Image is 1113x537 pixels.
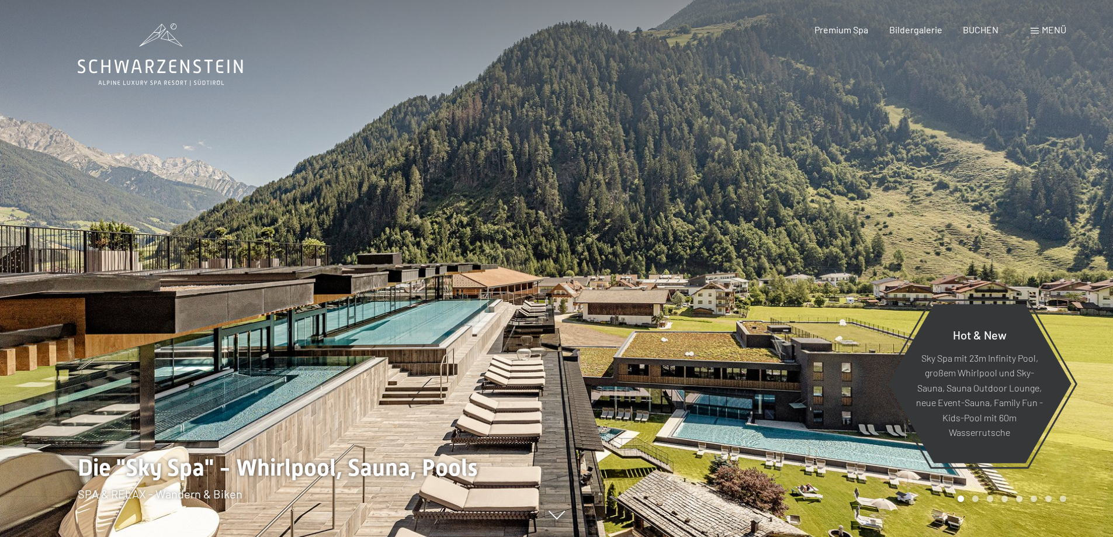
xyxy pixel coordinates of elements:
span: Menü [1042,24,1066,35]
div: Carousel Page 5 [1016,496,1022,502]
span: Hot & New [953,327,1007,341]
div: Carousel Page 3 [987,496,993,502]
div: Carousel Page 7 [1045,496,1052,502]
a: Premium Spa [814,24,868,35]
div: Carousel Page 6 [1031,496,1037,502]
a: Bildergalerie [889,24,942,35]
a: Hot & New Sky Spa mit 23m Infinity Pool, großem Whirlpool und Sky-Sauna, Sauna Outdoor Lounge, ne... [887,303,1072,464]
a: BUCHEN [963,24,998,35]
div: Carousel Page 2 [972,496,979,502]
div: Carousel Page 1 (Current Slide) [958,496,964,502]
div: Carousel Page 8 [1060,496,1066,502]
div: Carousel Page 4 [1001,496,1008,502]
p: Sky Spa mit 23m Infinity Pool, großem Whirlpool und Sky-Sauna, Sauna Outdoor Lounge, neue Event-S... [916,350,1043,440]
div: Carousel Pagination [953,496,1066,502]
